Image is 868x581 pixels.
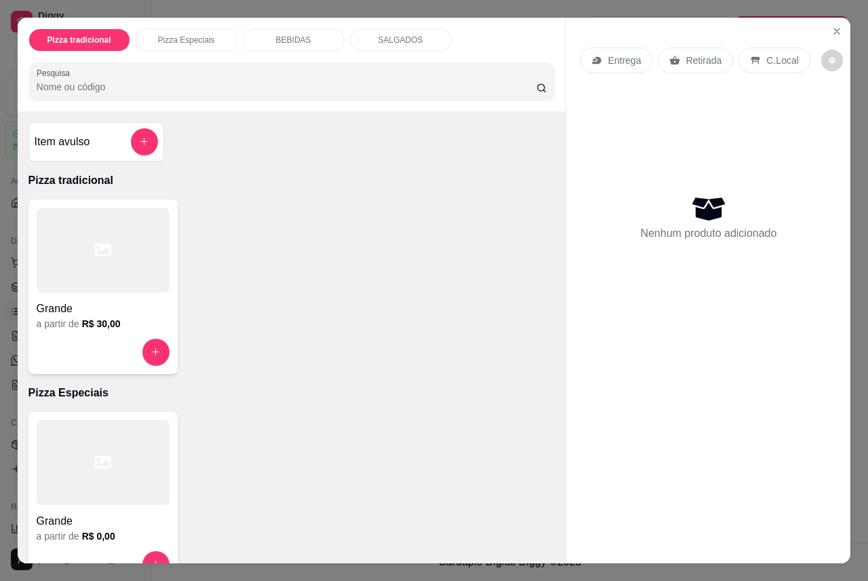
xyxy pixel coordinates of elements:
[826,20,848,42] button: Close
[131,128,158,155] button: add-separate-item
[378,35,423,45] p: SALGADOS
[37,301,170,317] h4: Grande
[82,317,121,331] h6: R$ 30,00
[47,35,111,45] p: Pizza tradicional
[37,513,170,529] h4: Grande
[766,54,798,67] p: C.Local
[276,35,311,45] p: BEBIDAS
[608,54,641,67] p: Entrega
[37,80,536,94] input: Pesquisa
[640,225,776,242] p: Nenhum produto adicionado
[35,134,90,150] h4: Item avulso
[686,54,722,67] p: Retirada
[28,172,555,189] p: Pizza tradicional
[28,385,555,401] p: Pizza Especiais
[82,529,115,543] h6: R$ 0,00
[37,317,170,331] div: a partir de
[158,35,215,45] p: Pizza Especiais
[821,50,843,71] button: decrease-product-quantity
[37,529,170,543] div: a partir de
[142,339,170,366] button: increase-product-quantity
[37,67,75,79] label: Pesquisa
[142,551,170,578] button: increase-product-quantity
